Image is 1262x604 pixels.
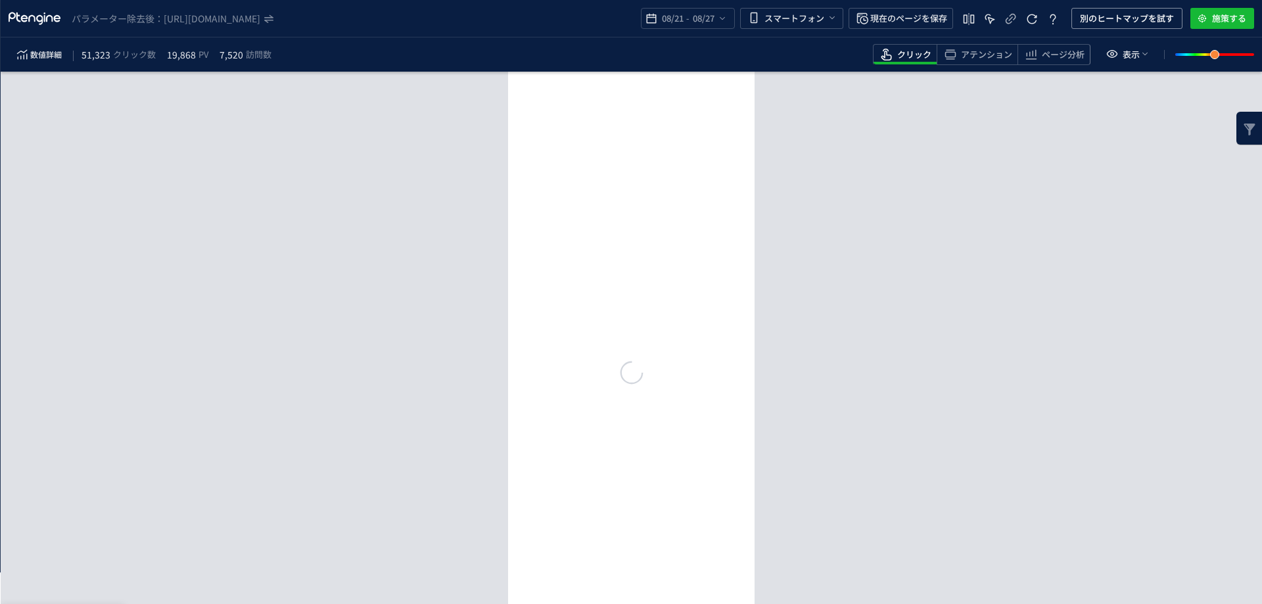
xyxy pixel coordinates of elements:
[897,49,931,61] span: クリック
[764,8,824,29] span: スマートフォン
[9,44,68,65] button: 数値詳細
[686,5,689,32] span: -
[1175,43,1254,66] div: slider between 0 and 200
[1096,44,1159,65] button: 表示
[30,47,62,62] span: 数値詳細
[1123,44,1140,65] span: 表示
[740,8,843,29] button: スマートフォン
[113,47,156,62] span: クリック数
[659,5,686,32] span: 08/21
[1212,8,1246,29] span: 施策する
[167,47,196,62] span: 19,868
[199,47,208,62] span: PV
[961,49,1012,61] span: アテンション
[164,12,262,25] i: https://etvos.com/shop/form/form.aspx*
[246,47,271,62] span: 訪問数
[1190,8,1254,29] button: 施策する
[689,5,716,32] span: 08/27
[870,8,947,29] span: 現在のページを保存
[1042,49,1085,61] span: ページ分析
[1080,8,1174,29] span: 別のヒートマップを試す
[1,37,1262,72] div: heatmap-toolbar
[72,12,164,25] span: パラメーター除去後：
[82,47,110,62] span: 51,323
[849,8,953,29] button: 現在のページを保存
[1071,8,1182,29] button: 別のヒートマップを試す
[220,47,243,62] span: 7,520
